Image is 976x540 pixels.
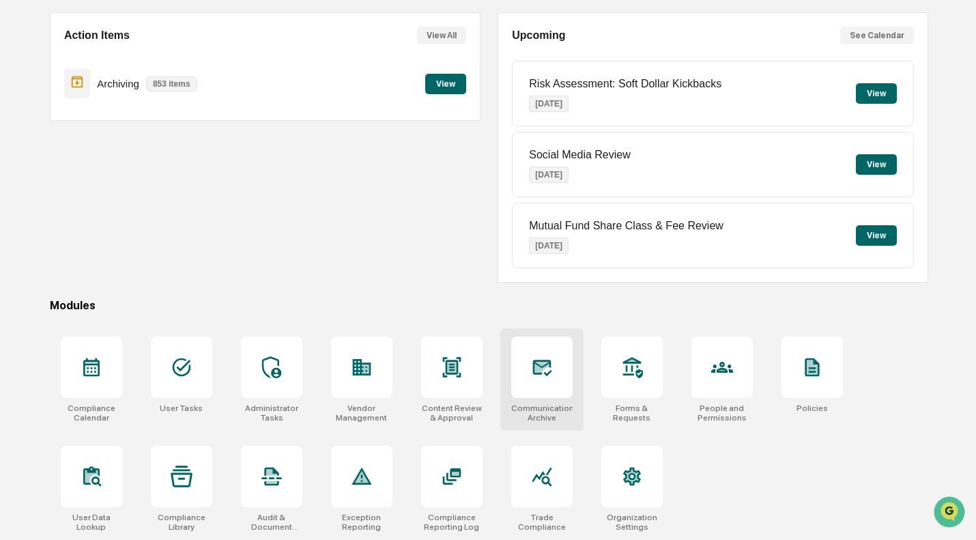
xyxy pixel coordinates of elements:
div: Forms & Requests [601,403,663,423]
div: Policies [796,403,828,413]
h2: Action Items [64,29,130,42]
div: Content Review & Approval [421,403,483,423]
img: 1746055101610-c473b297-6a78-478c-a979-82029cc54cd1 [14,104,38,129]
p: 853 items [146,76,197,91]
a: View [425,76,466,89]
button: View All [417,27,466,44]
span: Pylon [136,231,165,242]
div: Audit & Document Logs [241,513,302,532]
div: Trade Compliance [511,513,573,532]
div: Modules [50,299,928,312]
h2: Upcoming [512,29,565,42]
p: [DATE] [529,238,569,254]
button: View [425,74,466,94]
div: 🖐️ [14,173,25,184]
span: Attestations [113,172,169,186]
a: 🗄️Attestations [94,167,175,191]
div: Communications Archive [511,403,573,423]
p: Social Media Review [529,149,631,161]
div: Compliance Calendar [61,403,122,423]
div: User Tasks [160,403,203,413]
a: 🖐️Preclearance [8,167,94,191]
button: See Calendar [840,27,914,44]
div: We're available if you need us! [46,118,173,129]
button: View [856,225,897,246]
button: View [856,154,897,175]
p: How can we help? [14,29,248,51]
div: Compliance Library [151,513,212,532]
div: User Data Lookup [61,513,122,532]
div: Organization Settings [601,513,663,532]
p: Archiving [97,78,139,89]
div: 🗄️ [99,173,110,184]
a: Powered byPylon [96,231,165,242]
span: Data Lookup [27,198,86,212]
div: 🔎 [14,199,25,210]
div: Administrator Tasks [241,403,302,423]
a: 🔎Data Lookup [8,193,91,217]
p: Mutual Fund Share Class & Fee Review [529,220,723,232]
div: Start new chat [46,104,224,118]
p: Risk Assessment: Soft Dollar Kickbacks [529,78,721,90]
button: View [856,83,897,104]
div: People and Permissions [691,403,753,423]
button: Start new chat [232,109,248,125]
div: Compliance Reporting Log [421,513,483,532]
div: Exception Reporting [331,513,392,532]
div: Vendor Management [331,403,392,423]
p: [DATE] [529,167,569,183]
span: Preclearance [27,172,88,186]
p: [DATE] [529,96,569,112]
iframe: Open customer support [932,495,969,532]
